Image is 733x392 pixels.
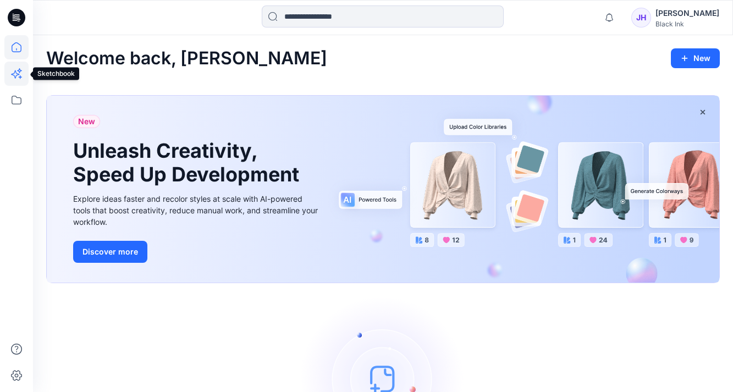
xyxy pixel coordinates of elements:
button: Discover more [73,241,147,263]
h1: Unleash Creativity, Speed Up Development [73,139,304,186]
div: Explore ideas faster and recolor styles at scale with AI-powered tools that boost creativity, red... [73,193,321,228]
div: [PERSON_NAME] [655,7,719,20]
h2: Welcome back, [PERSON_NAME] [46,48,327,69]
a: Discover more [73,241,321,263]
span: New [78,115,95,128]
div: JH [631,8,651,27]
div: Black Ink [655,20,719,28]
button: New [671,48,720,68]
